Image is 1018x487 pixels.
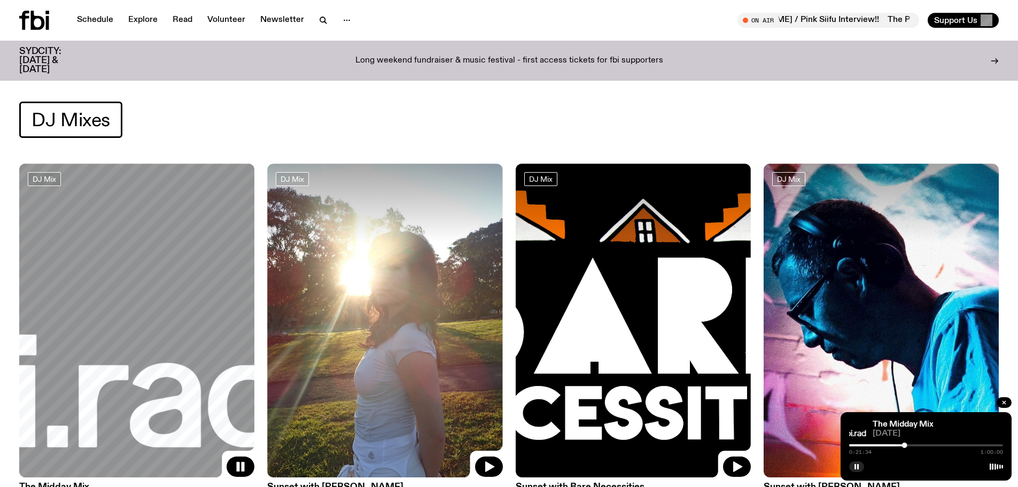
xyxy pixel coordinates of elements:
[777,175,801,183] span: DJ Mix
[516,164,751,477] img: Bare Necessities
[122,13,164,28] a: Explore
[873,420,934,429] a: The Midday Mix
[529,175,553,183] span: DJ Mix
[276,172,309,186] a: DJ Mix
[764,164,999,477] img: Simon Caldwell stands side on, looking downwards. He has headphones on. Behind him is a brightly ...
[28,172,61,186] a: DJ Mix
[166,13,199,28] a: Read
[32,110,110,130] span: DJ Mixes
[355,56,663,66] p: Long weekend fundraiser & music festival - first access tickets for fbi supporters
[737,13,919,28] button: On AirThe Playlist with [PERSON_NAME] / Pink Siifu Interview!!The Playlist with [PERSON_NAME] / P...
[981,450,1003,455] span: 1:00:00
[849,450,872,455] span: 0:21:34
[928,13,999,28] button: Support Us
[71,13,120,28] a: Schedule
[19,47,88,74] h3: SYDCITY: [DATE] & [DATE]
[33,175,56,183] span: DJ Mix
[524,172,557,186] a: DJ Mix
[281,175,304,183] span: DJ Mix
[254,13,310,28] a: Newsletter
[201,13,252,28] a: Volunteer
[934,16,977,25] span: Support Us
[873,430,1003,438] span: [DATE]
[772,172,805,186] a: DJ Mix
